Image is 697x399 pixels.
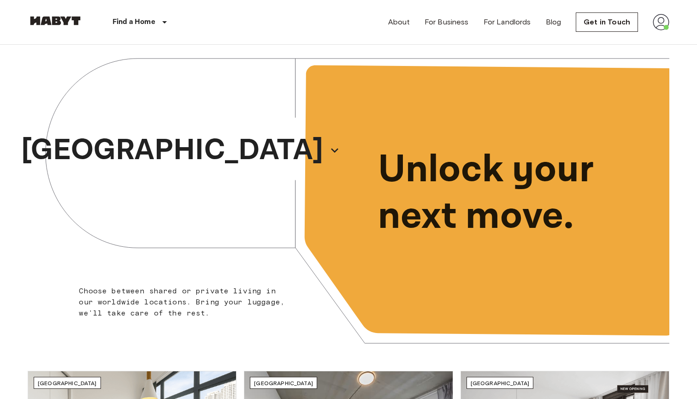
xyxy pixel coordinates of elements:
[471,380,530,387] span: [GEOGRAPHIC_DATA]
[79,286,290,319] p: Choose between shared or private living in our worldwide locations. Bring your luggage, we'll tak...
[546,17,561,28] a: Blog
[388,17,410,28] a: About
[28,16,83,25] img: Habyt
[484,17,531,28] a: For Landlords
[378,147,655,240] p: Unlock your next move.
[254,380,313,387] span: [GEOGRAPHIC_DATA]
[18,125,344,175] button: [GEOGRAPHIC_DATA]
[112,17,155,28] p: Find a Home
[425,17,469,28] a: For Business
[38,380,97,387] span: [GEOGRAPHIC_DATA]
[576,12,638,32] a: Get in Touch
[21,128,324,173] p: [GEOGRAPHIC_DATA]
[653,14,669,30] img: avatar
